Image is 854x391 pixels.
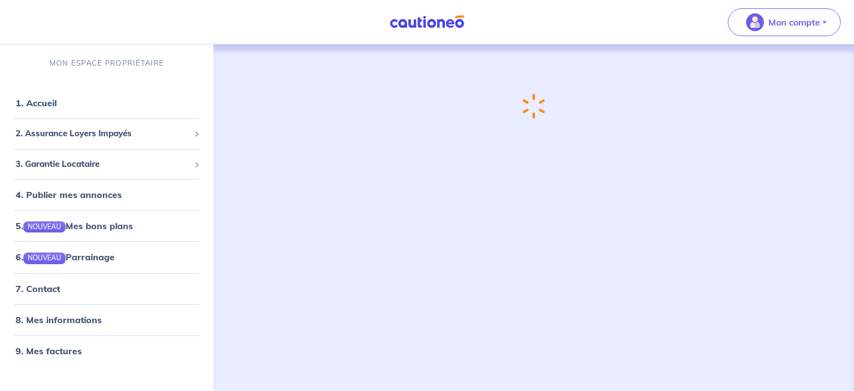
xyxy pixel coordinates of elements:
[728,8,841,36] button: illu_account_valid_menu.svgMon compte
[16,220,133,231] a: 5.NOUVEAUMes bons plans
[16,314,102,325] a: 8. Mes informations
[4,215,209,237] div: 5.NOUVEAUMes bons plans
[4,92,209,114] div: 1. Accueil
[385,15,469,29] img: Cautioneo
[746,13,764,31] img: illu_account_valid_menu.svg
[16,251,115,263] a: 6.NOUVEAUParrainage
[16,283,60,294] a: 7. Contact
[523,93,545,119] img: loading-spinner
[49,58,164,68] p: MON ESPACE PROPRIÉTAIRE
[16,345,82,357] a: 9. Mes factures
[4,246,209,268] div: 6.NOUVEAUParrainage
[16,158,190,171] span: 3. Garantie Locataire
[4,278,209,300] div: 7. Contact
[4,309,209,331] div: 8. Mes informations
[16,189,122,200] a: 4. Publier mes annonces
[4,123,209,145] div: 2. Assurance Loyers Impayés
[4,340,209,362] div: 9. Mes factures
[768,16,820,29] p: Mon compte
[16,97,57,108] a: 1. Accueil
[16,127,190,140] span: 2. Assurance Loyers Impayés
[4,154,209,175] div: 3. Garantie Locataire
[4,184,209,206] div: 4. Publier mes annonces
